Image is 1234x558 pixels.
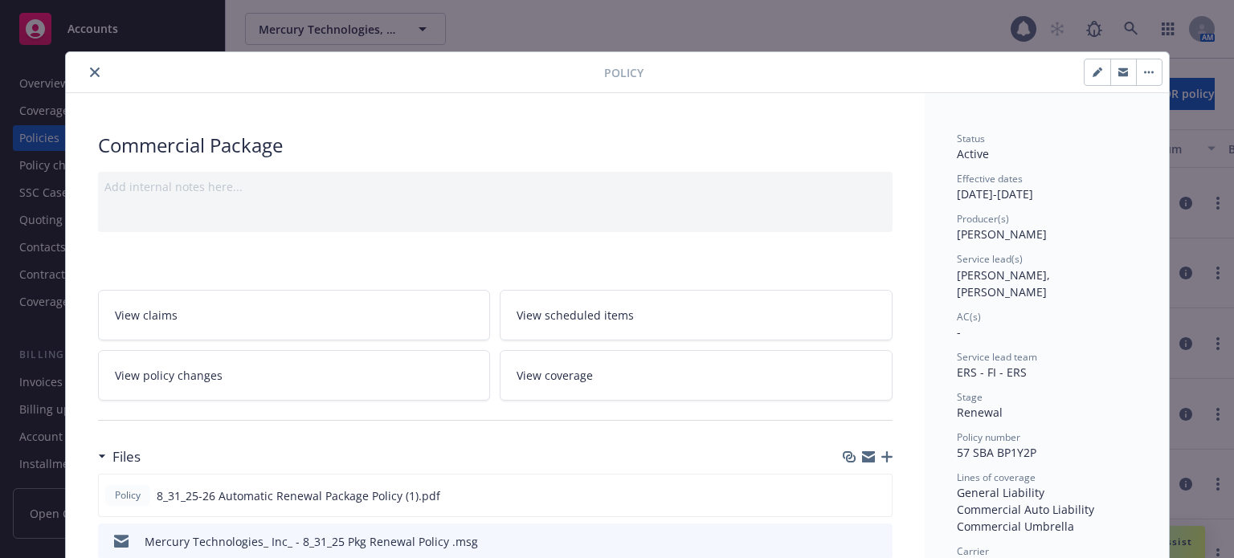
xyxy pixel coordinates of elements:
span: Policy [604,64,644,81]
button: close [85,63,104,82]
span: Policy number [957,430,1020,444]
a: View policy changes [98,350,491,401]
span: AC(s) [957,310,981,324]
span: Stage [957,390,983,404]
button: preview file [871,487,885,504]
span: ERS - FI - ERS [957,365,1027,380]
button: preview file [872,533,886,550]
a: View claims [98,290,491,340]
span: View claims [115,307,178,324]
span: Lines of coverage [957,470,1036,484]
span: Carrier [957,544,989,558]
span: View policy changes [115,367,223,384]
div: Commercial Auto Liability [957,501,1137,518]
div: Files [98,446,141,467]
span: Renewal [957,405,1003,420]
span: Service lead team [957,350,1037,364]
a: View scheduled items [500,290,893,340]
a: View coverage [500,350,893,401]
span: View scheduled items [517,307,634,324]
div: [DATE] - [DATE] [957,172,1137,202]
span: [PERSON_NAME] [957,226,1047,242]
div: Commercial Package [98,132,893,159]
span: Effective dates [957,172,1023,185]
button: download file [846,533,859,550]
span: 8_31_25-26 Automatic Renewal Package Policy (1).pdf [157,487,440,504]
span: [PERSON_NAME], [PERSON_NAME] [957,267,1053,299]
span: 57 SBA BP1Y2P [957,445,1036,460]
div: Commercial Umbrella [957,518,1137,535]
span: Policy [112,488,144,503]
span: Service lead(s) [957,252,1023,266]
span: View coverage [517,367,593,384]
span: - [957,324,961,340]
button: download file [845,487,858,504]
h3: Files [112,446,141,467]
span: Active [957,146,989,161]
div: General Liability [957,484,1137,501]
div: Add internal notes here... [104,178,886,195]
span: Status [957,132,985,145]
div: Mercury Technologies_ Inc_ - 8_31_25 Pkg Renewal Policy .msg [145,533,478,550]
span: Producer(s) [957,212,1009,226]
